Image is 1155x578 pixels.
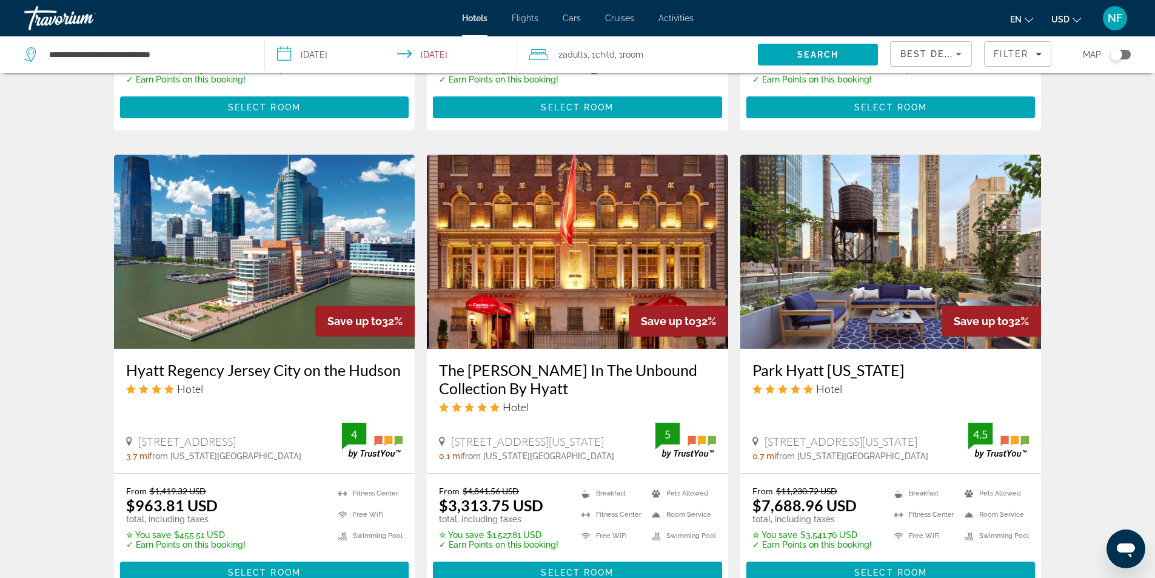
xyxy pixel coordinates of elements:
span: From [126,486,147,496]
li: Fitness Center [575,507,646,522]
div: 5 [655,427,680,442]
a: Cruises [605,13,634,23]
ins: $7,688.96 USD [752,496,857,514]
span: Select Room [854,102,927,112]
a: Select Room [746,565,1036,578]
span: ✮ You save [752,530,797,540]
span: Child [595,50,615,59]
li: Breakfast [888,486,959,501]
button: Change language [1010,10,1033,28]
p: total, including taxes [439,514,558,524]
span: ✮ You save [126,530,171,540]
ins: $3,313.75 USD [439,496,543,514]
img: Hyatt Regency Jersey City on the Hudson [114,155,415,349]
img: TrustYou guest rating badge [342,423,403,459]
div: 5 star Hotel [752,382,1029,395]
p: ✓ Earn Points on this booking! [752,540,872,549]
span: Room [623,50,643,59]
iframe: Button to launch messaging window [1106,529,1145,568]
p: $1,527.81 USD [439,530,558,540]
img: Park Hyatt New York [740,155,1042,349]
li: Fitness Center [332,486,403,501]
span: 0.1 mi [439,451,462,461]
a: Hyatt Regency Jersey City on the Hudson [126,361,403,379]
a: Select Room [120,99,409,112]
span: From [439,486,460,496]
span: Hotels [462,13,487,23]
li: Free WiFi [575,528,646,543]
span: [STREET_ADDRESS] [138,435,236,448]
li: Swimming Pool [646,528,716,543]
span: From [752,486,773,496]
del: $1,419.32 USD [150,486,206,496]
a: Select Room [120,565,409,578]
button: User Menu [1099,5,1131,31]
span: from [US_STATE][GEOGRAPHIC_DATA] [149,451,301,461]
button: Search [758,44,878,66]
div: 4 [342,427,366,442]
div: 4.5 [968,427,993,442]
a: Select Room [746,99,1036,112]
a: Travorium [24,2,146,34]
li: Free WiFi [332,507,403,522]
button: Select Room [433,96,722,118]
span: en [1010,15,1022,24]
li: Room Service [646,507,716,522]
p: ✓ Earn Points on this booking! [126,75,246,84]
img: The Chatwal In The Unbound Collection By Hyatt [427,155,728,349]
h3: Park Hyatt [US_STATE] [752,361,1029,379]
span: Save up to [954,315,1008,328]
span: 0.7 mi [752,451,776,461]
li: Free WiFi [888,528,959,543]
span: Hotel [503,400,529,414]
a: Activities [658,13,694,23]
li: Breakfast [575,486,646,501]
span: Search [797,50,839,59]
li: Swimming Pool [332,528,403,543]
mat-select: Sort by [900,47,962,61]
p: total, including taxes [126,514,246,524]
p: ✓ Earn Points on this booking! [439,540,558,549]
a: The [PERSON_NAME] In The Unbound Collection By Hyatt [439,361,716,397]
span: ✮ You save [439,530,484,540]
span: NF [1108,12,1122,24]
span: Hotel [177,382,203,395]
button: Change currency [1051,10,1081,28]
button: Select check in and out date [265,36,518,73]
span: 3.7 mi [126,451,149,461]
span: Select Room [228,102,301,112]
button: Toggle map [1101,49,1131,60]
li: Room Service [959,507,1029,522]
span: from [US_STATE][GEOGRAPHIC_DATA] [462,451,614,461]
span: [STREET_ADDRESS][US_STATE] [451,435,604,448]
ins: $963.81 USD [126,496,218,514]
span: 2 [558,46,588,63]
a: Select Room [433,565,722,578]
span: Filter [994,49,1028,59]
p: ✓ Earn Points on this booking! [126,540,246,549]
p: $455.51 USD [126,530,246,540]
p: ✓ Earn Points on this booking! [439,75,558,84]
img: TrustYou guest rating badge [968,423,1029,459]
div: 5 star Hotel [439,400,716,414]
a: Cars [563,13,581,23]
span: , 1 [615,46,643,63]
span: Select Room [541,568,614,577]
input: Search hotel destination [48,45,246,64]
button: Travelers: 2 adults, 1 child [517,36,758,73]
div: 32% [629,306,728,337]
button: Select Room [746,96,1036,118]
li: Swimming Pool [959,528,1029,543]
span: Select Room [541,102,614,112]
div: 32% [315,306,415,337]
span: Save up to [327,315,382,328]
span: Flights [512,13,538,23]
a: Select Room [433,99,722,112]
